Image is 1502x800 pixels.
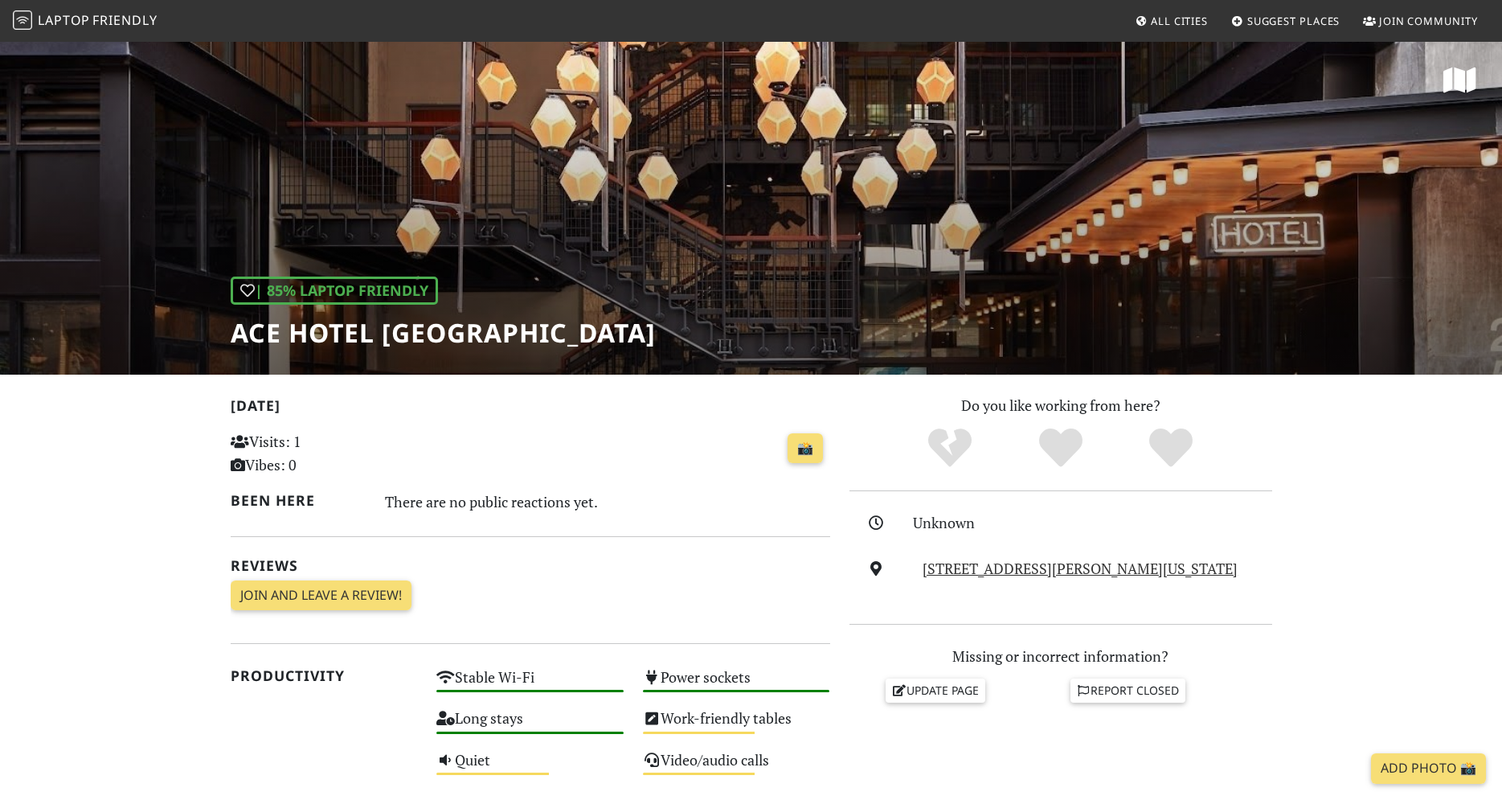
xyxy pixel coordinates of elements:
[38,11,90,29] span: Laptop
[1371,753,1486,784] a: Add Photo 📸
[1070,679,1186,703] a: Report closed
[231,557,830,574] h2: Reviews
[788,433,823,464] a: 📸
[231,318,656,348] h1: Ace Hotel [GEOGRAPHIC_DATA]
[894,426,1005,470] div: No
[1247,14,1340,28] span: Suggest Places
[1225,6,1347,35] a: Suggest Places
[849,645,1272,668] p: Missing or incorrect information?
[427,747,633,788] div: Quiet
[1151,14,1208,28] span: All Cities
[1115,426,1226,470] div: Definitely!
[633,747,840,788] div: Video/audio calls
[849,394,1272,417] p: Do you like working from here?
[886,679,985,703] a: Update page
[633,664,840,705] div: Power sockets
[427,664,633,705] div: Stable Wi-Fi
[231,667,418,684] h2: Productivity
[13,7,158,35] a: LaptopFriendly LaptopFriendly
[633,705,840,746] div: Work-friendly tables
[13,10,32,30] img: LaptopFriendly
[231,492,366,509] h2: Been here
[913,511,1281,535] div: Unknown
[92,11,157,29] span: Friendly
[1357,6,1484,35] a: Join Community
[385,489,830,515] div: There are no public reactions yet.
[427,705,633,746] div: Long stays
[231,430,418,477] p: Visits: 1 Vibes: 0
[923,559,1238,578] a: [STREET_ADDRESS][PERSON_NAME][US_STATE]
[1128,6,1214,35] a: All Cities
[231,581,411,611] a: Join and leave a review!
[1005,426,1116,470] div: Yes
[231,397,830,421] h2: [DATE]
[231,277,438,305] div: | 85% Laptop Friendly
[1379,14,1478,28] span: Join Community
